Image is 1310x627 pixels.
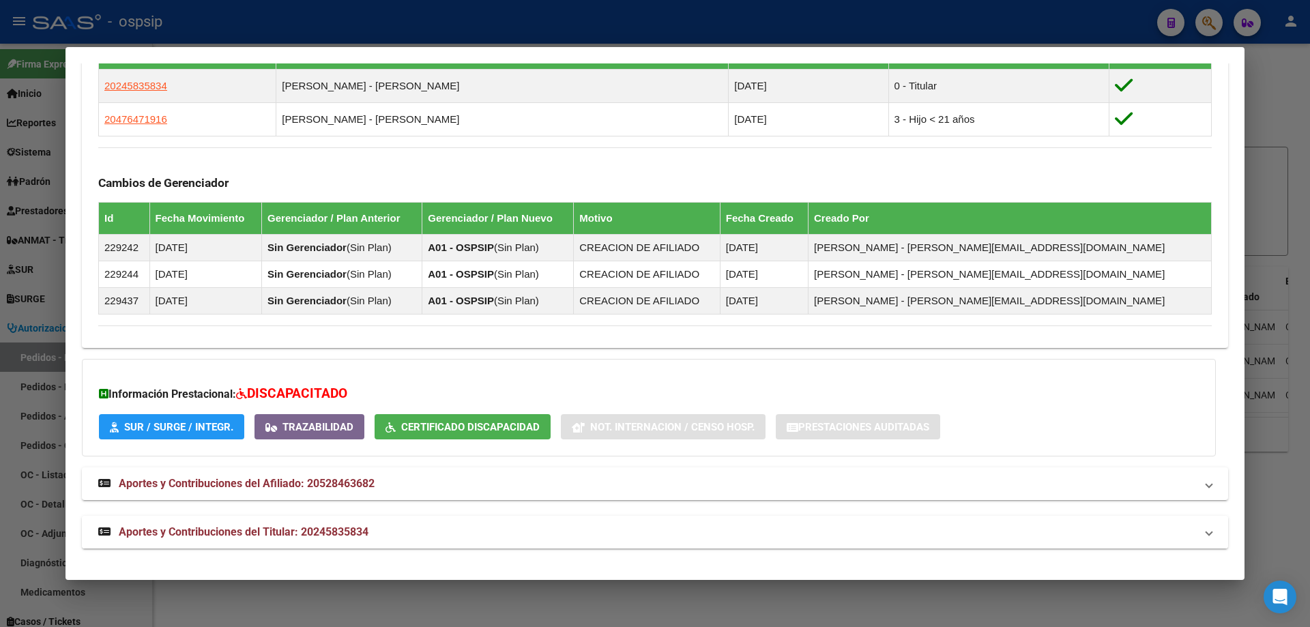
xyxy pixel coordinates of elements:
td: ( ) [422,261,574,288]
td: [DATE] [720,288,808,315]
td: [PERSON_NAME] - [PERSON_NAME] [276,103,729,136]
mat-expansion-panel-header: Aportes y Contribuciones del Titular: 20245835834 [82,516,1228,549]
strong: A01 - OSPSIP [428,295,494,306]
th: Fecha Movimiento [149,203,261,235]
td: CREACION DE AFILIADO [574,288,720,315]
td: ( ) [262,235,422,261]
button: SUR / SURGE / INTEGR. [99,414,244,439]
td: ( ) [262,288,422,315]
td: [DATE] [720,261,808,288]
strong: A01 - OSPSIP [428,268,494,280]
th: Gerenciador / Plan Nuevo [422,203,574,235]
td: ( ) [262,261,422,288]
th: Motivo [574,203,720,235]
td: 0 - Titular [888,70,1109,103]
th: Fecha Creado [720,203,808,235]
span: Sin Plan [350,295,388,306]
span: Aportes y Contribuciones del Titular: 20245835834 [119,525,368,538]
span: Sin Plan [350,268,388,280]
button: Prestaciones Auditadas [776,414,940,439]
span: Sin Plan [350,242,388,253]
span: Sin Plan [497,295,536,306]
h3: Información Prestacional: [99,384,1199,404]
th: Id [99,203,150,235]
td: 229244 [99,261,150,288]
span: Aportes y Contribuciones del Afiliado: 20528463682 [119,477,375,490]
strong: Sin Gerenciador [267,242,347,253]
td: [PERSON_NAME] - [PERSON_NAME] [276,70,729,103]
span: Sin Plan [497,268,536,280]
button: Trazabilidad [254,414,364,439]
strong: A01 - OSPSIP [428,242,494,253]
span: Trazabilidad [282,421,353,433]
strong: Sin Gerenciador [267,268,347,280]
td: [DATE] [720,235,808,261]
td: [PERSON_NAME] - [PERSON_NAME][EMAIL_ADDRESS][DOMAIN_NAME] [809,235,1212,261]
span: Prestaciones Auditadas [798,421,929,433]
td: [PERSON_NAME] - [PERSON_NAME][EMAIL_ADDRESS][DOMAIN_NAME] [809,261,1212,288]
td: [DATE] [729,70,888,103]
span: 20476471916 [104,113,167,125]
button: Certificado Discapacidad [375,414,551,439]
td: ( ) [422,235,574,261]
td: CREACION DE AFILIADO [574,261,720,288]
td: [PERSON_NAME] - [PERSON_NAME][EMAIL_ADDRESS][DOMAIN_NAME] [809,288,1212,315]
td: 229437 [99,288,150,315]
td: [DATE] [149,288,261,315]
th: Creado Por [809,203,1212,235]
td: [DATE] [149,261,261,288]
span: Certificado Discapacidad [401,421,540,433]
span: Sin Plan [497,242,536,253]
span: SUR / SURGE / INTEGR. [124,421,233,433]
td: 229242 [99,235,150,261]
th: Gerenciador / Plan Anterior [262,203,422,235]
td: [DATE] [729,103,888,136]
span: Not. Internacion / Censo Hosp. [590,421,755,433]
div: Open Intercom Messenger [1264,581,1296,613]
span: DISCAPACITADO [247,385,347,401]
td: CREACION DE AFILIADO [574,235,720,261]
span: 20245835834 [104,80,167,91]
h3: Cambios de Gerenciador [98,175,1212,190]
td: [DATE] [149,235,261,261]
td: ( ) [422,288,574,315]
strong: Sin Gerenciador [267,295,347,306]
td: 3 - Hijo < 21 años [888,103,1109,136]
mat-expansion-panel-header: Aportes y Contribuciones del Afiliado: 20528463682 [82,467,1228,500]
button: Not. Internacion / Censo Hosp. [561,414,766,439]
